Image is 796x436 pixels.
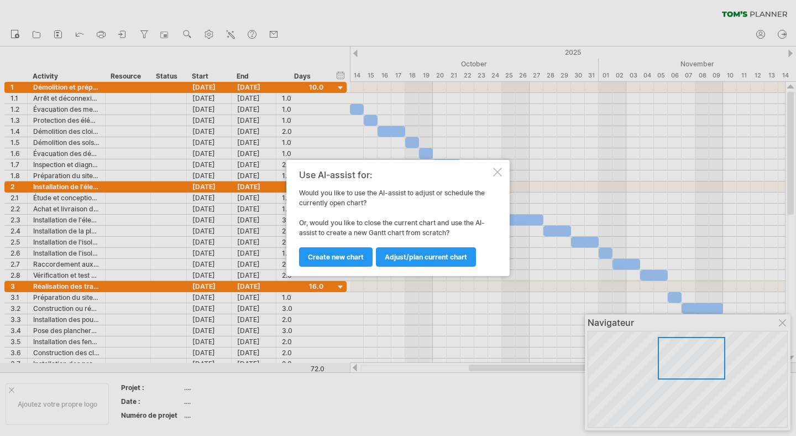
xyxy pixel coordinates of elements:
[299,170,491,180] div: Use AI-assist for:
[299,170,491,266] div: Would you like to use the AI-assist to adjust or schedule the currently open chart? Or, would you...
[299,247,373,267] a: Create new chart
[308,253,364,261] span: Create new chart
[376,247,476,267] a: Adjust/plan current chart
[385,253,467,261] span: Adjust/plan current chart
